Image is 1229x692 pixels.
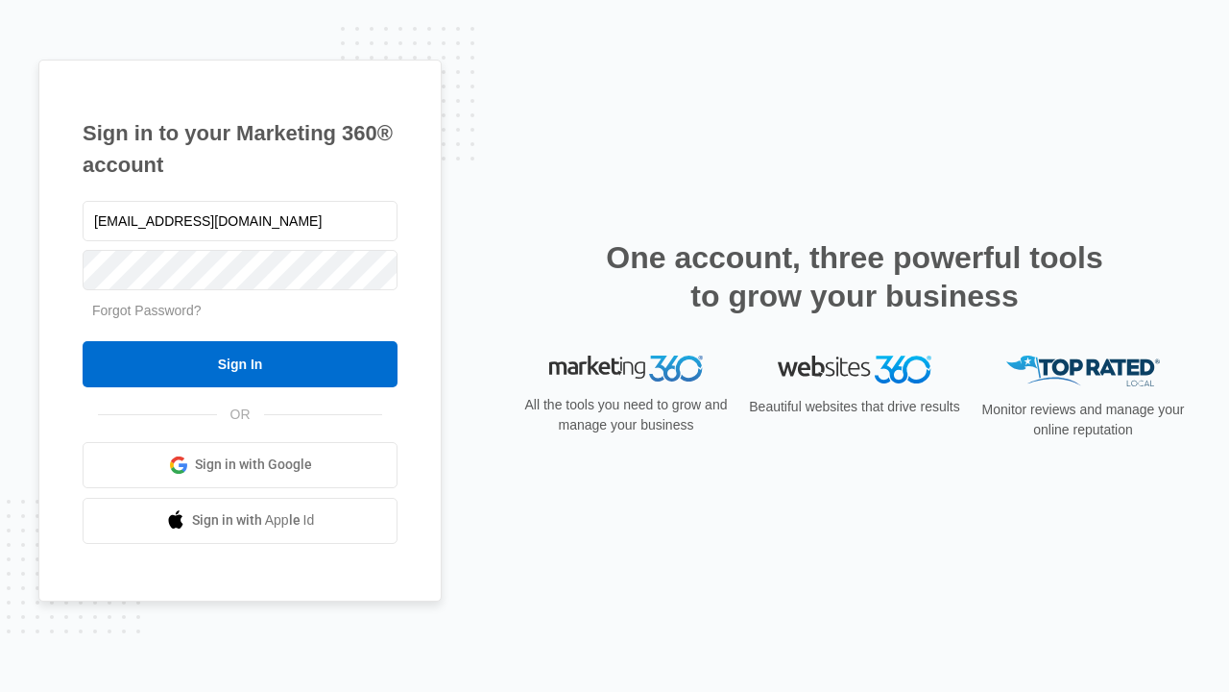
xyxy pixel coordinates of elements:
[83,117,398,181] h1: Sign in to your Marketing 360® account
[83,442,398,488] a: Sign in with Google
[1006,356,1160,387] img: Top Rated Local
[976,400,1191,440] p: Monitor reviews and manage your online reputation
[518,395,734,435] p: All the tools you need to grow and manage your business
[747,397,962,417] p: Beautiful websites that drive results
[195,455,312,475] span: Sign in with Google
[83,201,398,241] input: Email
[83,341,398,387] input: Sign In
[549,356,703,383] img: Marketing 360
[83,498,398,544] a: Sign in with Apple Id
[192,510,315,531] span: Sign in with Apple Id
[600,238,1109,315] h2: One account, three powerful tools to grow your business
[778,356,931,383] img: Websites 360
[92,303,202,318] a: Forgot Password?
[217,405,264,425] span: OR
